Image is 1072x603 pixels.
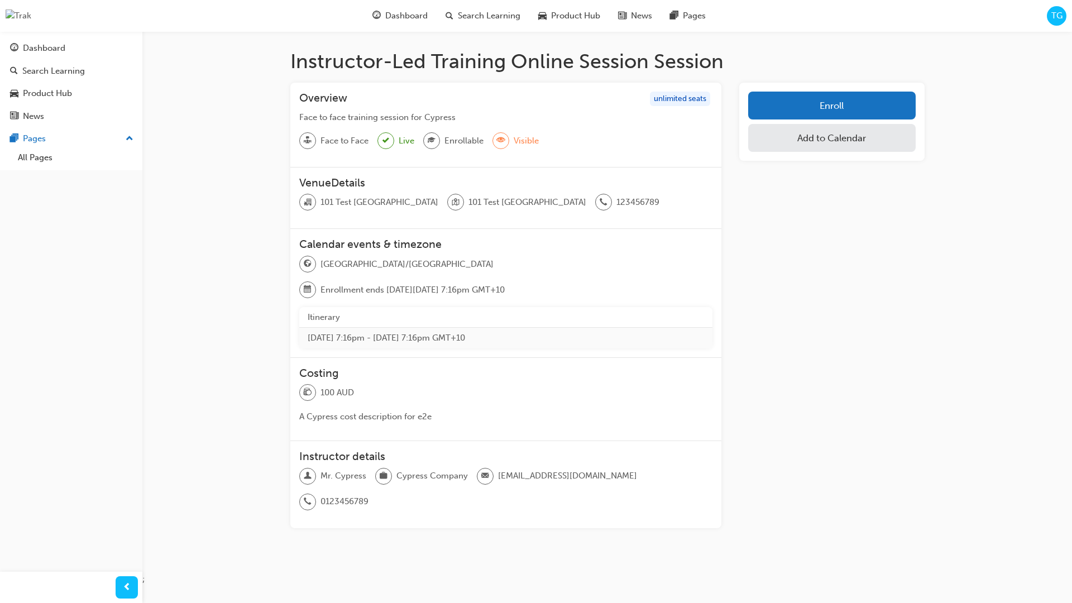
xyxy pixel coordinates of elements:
[299,112,456,122] span: Face to face training session for Cypress
[396,470,468,482] span: Cypress Company
[10,44,18,54] span: guage-icon
[126,132,133,146] span: up-icon
[304,469,312,484] span: man-icon
[10,134,18,144] span: pages-icon
[299,411,432,422] span: A Cypress cost description for e2e
[299,328,713,348] td: [DATE] 7:16pm - [DATE] 7:16pm GMT+10
[497,133,505,148] span: eye-icon
[452,195,460,210] span: location-icon
[385,9,428,22] span: Dashboard
[320,284,505,296] span: Enrollment ends [DATE][DATE] 7:16pm GMT+10
[380,469,387,484] span: briefcase-icon
[650,92,710,107] div: unlimited seats
[4,106,138,127] a: News
[290,49,925,74] h1: Instructor-Led Training Online Session Session
[670,9,678,23] span: pages-icon
[4,61,138,82] a: Search Learning
[320,386,354,399] span: 100 AUD
[661,4,715,27] a: pages-iconPages
[320,196,438,209] span: 101 Test [GEOGRAPHIC_DATA]
[4,38,138,59] a: Dashboard
[23,132,46,145] div: Pages
[4,36,138,128] button: DashboardSearch LearningProduct HubNews
[304,257,312,271] span: globe-icon
[372,9,381,23] span: guage-icon
[123,581,131,595] span: prev-icon
[6,9,31,22] img: Trak
[683,9,706,22] span: Pages
[23,42,65,55] div: Dashboard
[529,4,609,27] a: car-iconProduct Hub
[304,195,312,210] span: organisation-icon
[10,112,18,122] span: news-icon
[22,65,85,78] div: Search Learning
[299,307,713,328] th: Itinerary
[609,4,661,27] a: news-iconNews
[23,87,72,100] div: Product Hub
[514,135,539,147] span: Visible
[304,283,312,297] span: calendar-icon
[498,470,637,482] span: [EMAIL_ADDRESS][DOMAIN_NAME]
[320,258,494,271] span: [GEOGRAPHIC_DATA]/[GEOGRAPHIC_DATA]
[304,133,312,148] span: sessionType_FACE_TO_FACE-icon
[437,4,529,27] a: search-iconSearch Learning
[299,238,713,251] h3: Calendar events & timezone
[444,135,484,147] span: Enrollable
[13,149,138,166] a: All Pages
[1047,6,1066,26] button: TG
[458,9,520,22] span: Search Learning
[304,495,312,509] span: phone-icon
[363,4,437,27] a: guage-iconDashboard
[446,9,453,23] span: search-icon
[4,128,138,149] button: Pages
[468,196,586,209] span: 101 Test [GEOGRAPHIC_DATA]
[616,196,659,209] span: 123456789
[10,66,18,76] span: search-icon
[4,83,138,104] a: Product Hub
[481,469,489,484] span: email-icon
[299,176,713,189] h3: VenueDetails
[600,195,607,210] span: phone-icon
[631,9,652,22] span: News
[10,89,18,99] span: car-icon
[299,92,347,107] h3: Overview
[382,134,389,148] span: tick-icon
[304,385,312,400] span: money-icon
[320,470,366,482] span: Mr. Cypress
[299,367,713,380] h3: Costing
[320,495,368,508] span: 0123456789
[551,9,600,22] span: Product Hub
[748,124,915,152] button: Add to Calendar
[428,133,435,148] span: graduationCap-icon
[820,100,844,111] span: Enroll
[538,9,547,23] span: car-icon
[1051,9,1063,22] span: TG
[748,92,915,119] button: Enroll
[320,135,368,147] span: Face to Face
[399,135,414,147] span: Live
[23,110,44,123] div: News
[618,9,626,23] span: news-icon
[299,450,713,463] h3: Instructor details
